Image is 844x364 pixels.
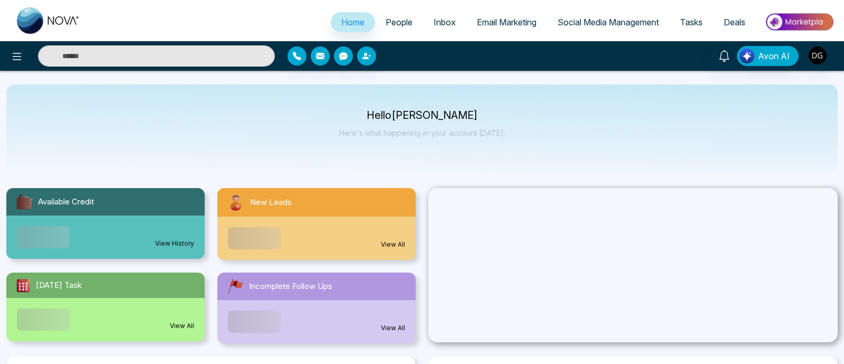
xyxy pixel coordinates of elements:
p: Here's what happening in your account [DATE]. [339,128,505,137]
img: availableCredit.svg [15,192,34,211]
a: View All [381,323,405,333]
img: User Avatar [809,46,827,64]
img: followUps.svg [226,277,245,296]
a: View History [155,239,194,248]
img: newLeads.svg [226,192,246,212]
span: Available Credit [38,196,94,208]
a: View All [170,321,194,331]
span: Email Marketing [477,17,536,27]
a: Email Marketing [466,12,547,32]
img: Market-place.gif [761,10,838,34]
a: Deals [713,12,756,32]
span: Social Media Management [558,17,659,27]
img: todayTask.svg [15,277,32,294]
img: Lead Flow [740,49,754,63]
a: People [375,12,423,32]
a: Inbox [423,12,466,32]
span: Home [341,17,365,27]
span: [DATE] Task [36,279,82,292]
span: Avon AI [758,50,790,62]
a: Home [331,12,375,32]
span: New Leads [250,197,292,209]
a: New LeadsView All [211,188,422,260]
span: Tasks [680,17,703,27]
span: People [386,17,413,27]
a: Tasks [669,12,713,32]
p: Hello [PERSON_NAME] [339,111,505,120]
img: Nova CRM Logo [17,7,80,34]
a: Social Media Management [547,12,669,32]
a: Incomplete Follow UpsView All [211,273,422,343]
span: Incomplete Follow Ups [249,281,332,293]
a: View All [381,240,405,249]
button: Avon AI [737,46,799,66]
span: Inbox [434,17,456,27]
span: Deals [724,17,745,27]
